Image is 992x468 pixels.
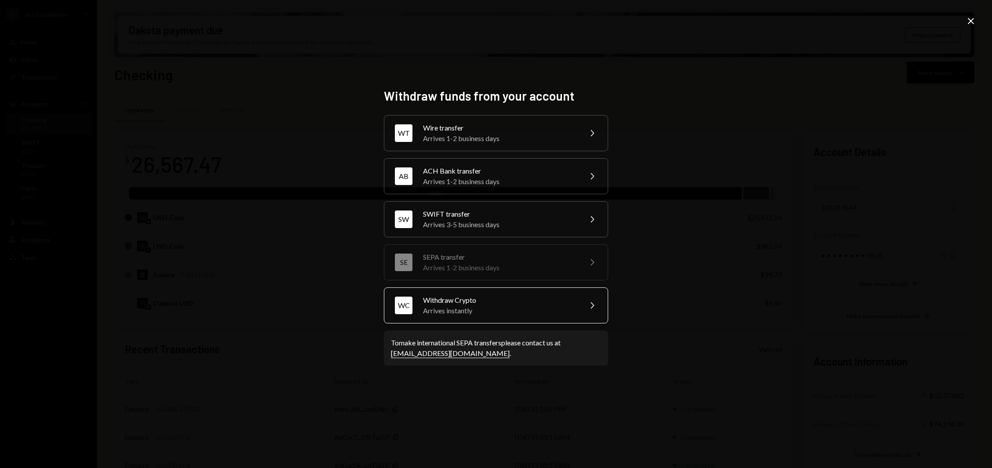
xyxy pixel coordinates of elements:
[384,115,608,151] button: WTWire transferArrives 1-2 business days
[384,201,608,237] button: SWSWIFT transferArrives 3-5 business days
[395,167,412,185] div: AB
[423,176,576,187] div: Arrives 1-2 business days
[423,262,576,273] div: Arrives 1-2 business days
[384,158,608,194] button: ABACH Bank transferArrives 1-2 business days
[423,133,576,144] div: Arrives 1-2 business days
[384,287,608,323] button: WCWithdraw CryptoArrives instantly
[423,209,576,219] div: SWIFT transfer
[423,305,576,316] div: Arrives instantly
[423,295,576,305] div: Withdraw Crypto
[384,87,608,105] h2: Withdraw funds from your account
[423,219,576,230] div: Arrives 3-5 business days
[423,123,576,133] div: Wire transfer
[395,210,412,228] div: SW
[391,337,601,359] div: To make international SEPA transfers please contact us at .
[391,349,510,358] a: [EMAIL_ADDRESS][DOMAIN_NAME]
[384,244,608,280] button: SESEPA transferArrives 1-2 business days
[395,124,412,142] div: WT
[395,254,412,271] div: SE
[423,166,576,176] div: ACH Bank transfer
[395,297,412,314] div: WC
[423,252,576,262] div: SEPA transfer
